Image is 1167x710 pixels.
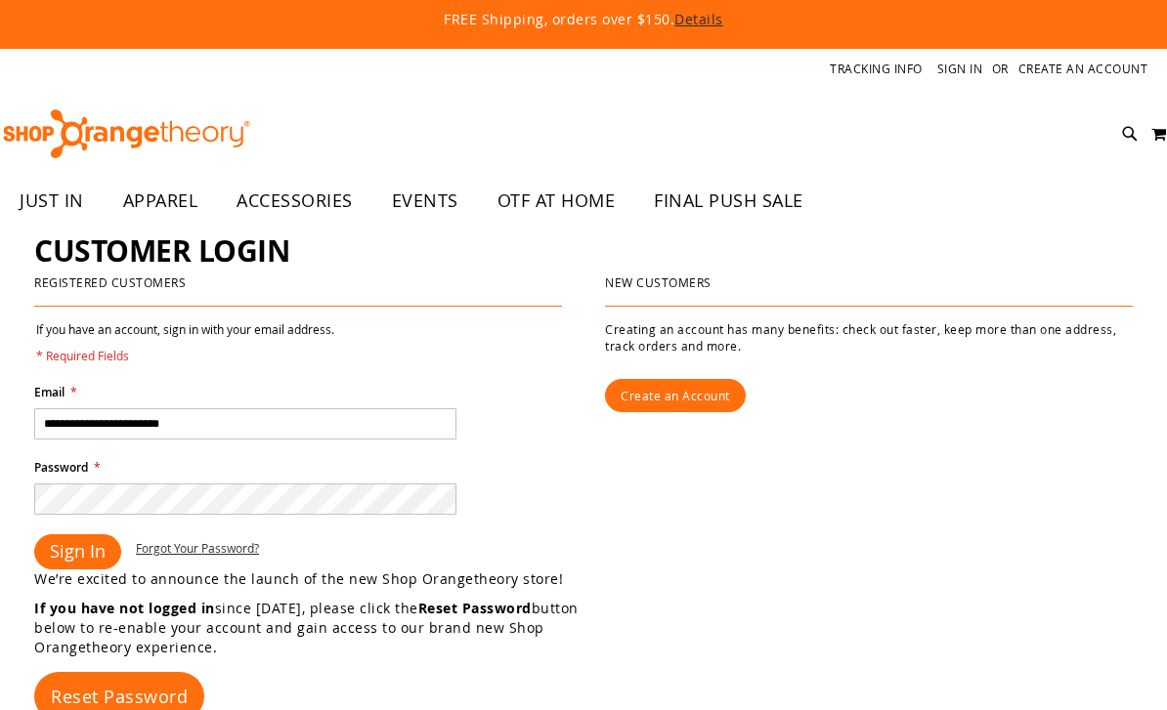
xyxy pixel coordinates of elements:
[634,179,823,224] a: FINAL PUSH SALE
[67,10,1101,29] p: FREE Shipping, orders over $150.
[34,599,583,657] p: since [DATE], please click the button below to re-enable your account and gain access to our bran...
[136,540,259,556] span: Forgot Your Password?
[50,539,106,563] span: Sign In
[34,569,583,589] p: We’re excited to announce the launch of the new Shop Orangetheory store!
[392,179,458,223] span: EVENTS
[51,685,188,708] span: Reset Password
[605,274,712,290] strong: New Customers
[36,348,334,364] span: * Required Fields
[34,321,336,364] legend: If you have an account, sign in with your email address.
[654,179,803,223] span: FINAL PUSH SALE
[621,388,730,403] span: Create an Account
[830,61,923,77] a: Tracking Info
[20,179,84,223] span: JUST IN
[217,179,372,224] a: ACCESSORIES
[34,599,215,617] strong: If you have not logged in
[605,321,1133,355] p: Creating an account has many benefits: check out faster, keep more than one address, track orders...
[34,534,121,569] button: Sign In
[34,459,88,476] span: Password
[136,540,259,557] a: Forgot Your Password?
[123,179,198,223] span: APPAREL
[34,274,186,290] strong: Registered Customers
[605,379,746,412] a: Create an Account
[937,61,983,77] a: Sign In
[34,230,289,271] span: Customer Login
[1018,61,1148,77] a: Create an Account
[418,599,532,617] strong: Reset Password
[372,179,478,224] a: EVENTS
[497,179,616,223] span: OTF AT HOME
[104,179,218,224] a: APPAREL
[34,384,65,400] span: Email
[478,179,635,224] a: OTF AT HOME
[237,179,353,223] span: ACCESSORIES
[674,10,723,28] a: Details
